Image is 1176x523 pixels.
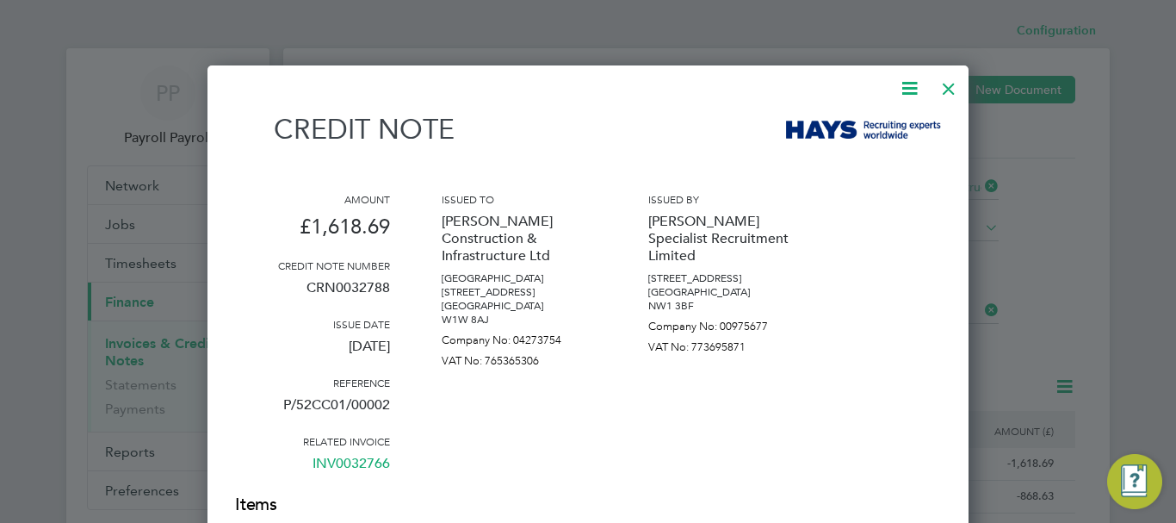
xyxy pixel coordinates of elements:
[235,272,390,317] p: CRN0032788
[235,206,390,258] p: £1,618.69
[235,434,390,448] h3: Related invoice
[442,327,597,347] p: Company No: 04273754
[235,258,390,272] h3: Credit note number
[235,192,390,206] h3: Amount
[235,389,390,434] p: P/52CC01/00002
[648,313,803,333] p: Company No: 00975677
[442,192,597,206] h3: Issued to
[235,331,390,376] p: [DATE]
[442,285,597,299] p: [STREET_ADDRESS]
[235,317,390,331] h3: Issue date
[786,121,941,139] img: hays-logo-remittance.png
[442,313,597,327] p: W1W 8AJ
[648,285,803,299] p: [GEOGRAPHIC_DATA]
[235,493,941,517] h2: Items
[442,347,597,368] p: VAT No: 765365306
[648,271,803,285] p: [STREET_ADDRESS]
[648,192,803,206] h3: Issued by
[442,271,597,285] p: [GEOGRAPHIC_DATA]
[648,206,803,271] p: [PERSON_NAME] Specialist Recruitment Limited
[235,113,455,146] h1: Credit note
[648,333,803,354] p: VAT No: 773695871
[1107,454,1162,509] button: Engage Resource Center
[313,448,390,493] a: INV0032766
[235,376,390,389] h3: Reference
[442,206,597,271] p: [PERSON_NAME] Construction & Infrastructure Ltd
[442,299,597,313] p: [GEOGRAPHIC_DATA]
[648,299,803,313] p: NW1 3BF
